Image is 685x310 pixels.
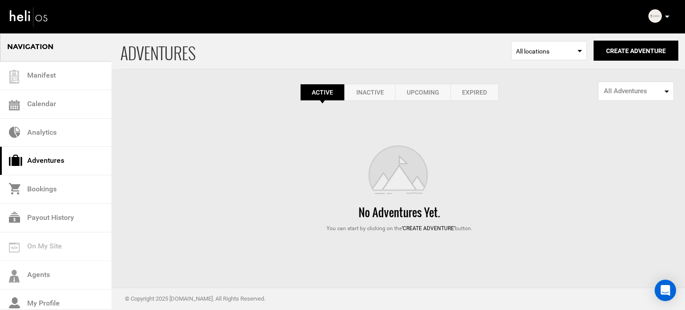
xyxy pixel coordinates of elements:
[450,84,499,101] a: Expired
[402,225,455,231] span: ‘Create Adventure’
[300,84,345,101] a: Active
[8,70,21,83] img: guest-list.svg
[9,100,20,111] img: calendar.svg
[511,41,587,60] span: Select box activate
[395,84,450,101] a: Upcoming
[9,270,20,283] img: agents-icon.svg
[516,47,582,56] span: All locations
[120,225,678,232] div: You can start by clicking on the button.
[604,87,662,96] span: All Adventures
[9,243,20,252] img: on_my_site.svg
[355,145,444,195] img: images
[655,280,676,301] div: Open Intercom Messenger
[345,84,395,101] a: Inactive
[120,33,511,69] span: ADVENTURES
[9,5,49,29] img: heli-logo
[598,82,674,101] button: All Adventures
[648,9,662,23] img: 5c7da5aa28ceef697a9957b3d879b2b3.png
[120,204,678,220] div: No Adventures Yet.
[594,41,678,61] button: Create Adventure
